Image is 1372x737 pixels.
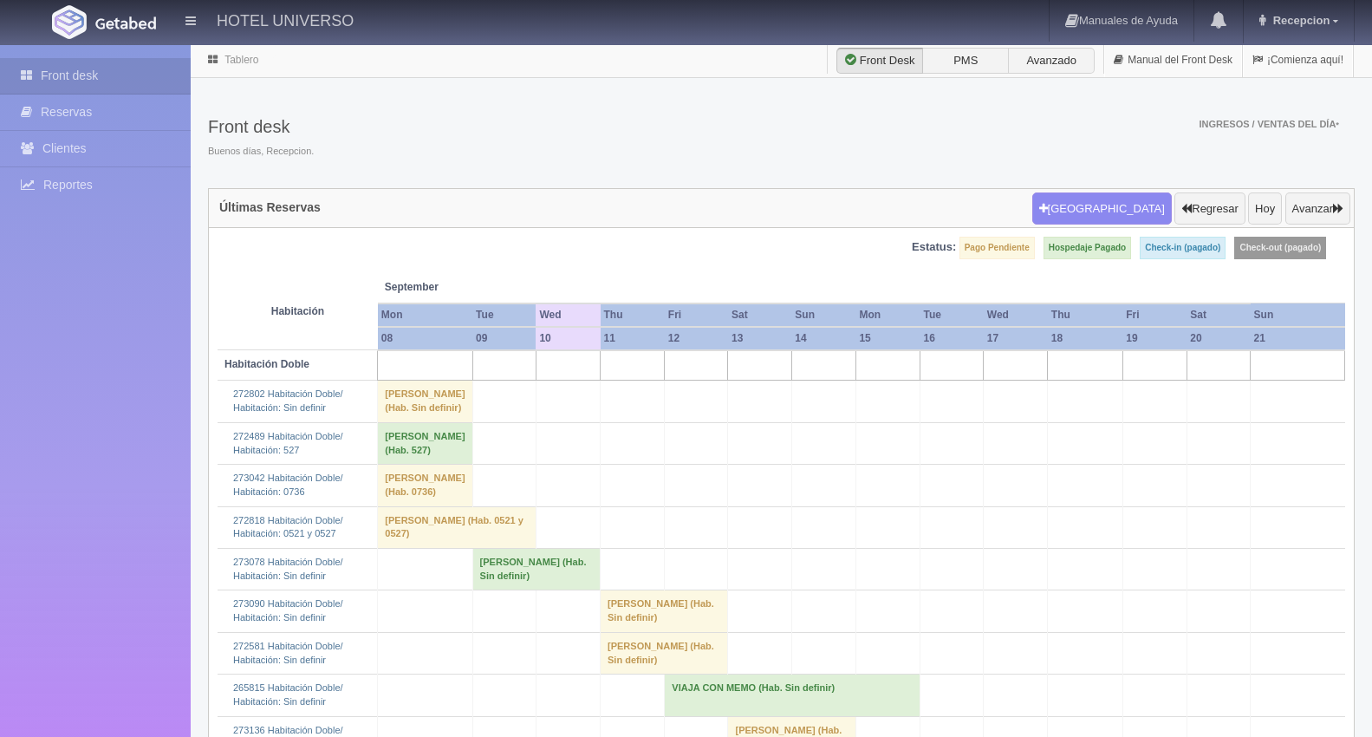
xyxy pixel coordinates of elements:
[1243,43,1353,77] a: ¡Comienza aquí!
[378,506,536,548] td: [PERSON_NAME] (Hab. 0521 y 0527)
[1251,327,1345,350] th: 21
[378,381,472,422] td: [PERSON_NAME] (Hab. Sin definir)
[208,117,314,136] h3: Front desk
[959,237,1035,259] label: Pago Pendiente
[233,557,343,581] a: 273078 Habitación Doble/Habitación: Sin definir
[855,327,920,350] th: 15
[1248,192,1282,225] button: Hoy
[233,388,343,413] a: 272802 Habitación Doble/Habitación: Sin definir
[920,327,983,350] th: 16
[912,239,956,256] label: Estatus:
[665,675,920,716] td: VIAJA CON MEMO (Hab. Sin definir)
[601,590,728,632] td: [PERSON_NAME] (Hab. Sin definir)
[1140,237,1226,259] label: Check-in (pagado)
[472,549,600,590] td: [PERSON_NAME] (Hab. Sin definir)
[1048,303,1122,327] th: Thu
[271,305,324,317] strong: Habitación
[219,201,321,214] h4: Últimas Reservas
[233,641,343,665] a: 272581 Habitación Doble/Habitación: Sin definir
[1187,303,1250,327] th: Sat
[233,682,343,707] a: 265815 Habitación Doble/Habitación: Sin definir
[665,303,728,327] th: Fri
[233,431,343,455] a: 272489 Habitación Doble/Habitación: 527
[233,473,343,497] a: 273042 Habitación Doble/Habitación: 0736
[1048,327,1122,350] th: 18
[1234,237,1326,259] label: Check-out (pagado)
[1008,48,1095,74] label: Avanzado
[536,303,600,327] th: Wed
[472,327,536,350] th: 09
[920,303,983,327] th: Tue
[95,16,156,29] img: Getabed
[472,303,536,327] th: Tue
[378,465,472,506] td: [PERSON_NAME] (Hab. 0736)
[378,303,472,327] th: Mon
[1104,43,1242,77] a: Manual del Front Desk
[922,48,1009,74] label: PMS
[601,327,665,350] th: 11
[1032,192,1172,225] button: [GEOGRAPHIC_DATA]
[984,327,1048,350] th: 17
[855,303,920,327] th: Mon
[601,303,665,327] th: Thu
[1122,303,1187,327] th: Fri
[385,280,530,295] span: September
[836,48,923,74] label: Front Desk
[52,5,87,39] img: Getabed
[791,327,855,350] th: 14
[601,632,728,674] td: [PERSON_NAME] (Hab. Sin definir)
[208,145,314,159] span: Buenos días, Recepcion.
[1187,327,1250,350] th: 20
[378,327,472,350] th: 08
[984,303,1048,327] th: Wed
[536,327,600,350] th: 10
[217,9,354,30] h4: HOTEL UNIVERSO
[233,598,343,623] a: 273090 Habitación Doble/Habitación: Sin definir
[233,515,343,539] a: 272818 Habitación Doble/Habitación: 0521 y 0527
[665,327,728,350] th: 12
[1174,192,1245,225] button: Regresar
[1285,192,1350,225] button: Avanzar
[1044,237,1131,259] label: Hospedaje Pagado
[224,358,309,370] b: Habitación Doble
[728,303,791,327] th: Sat
[791,303,855,327] th: Sun
[728,327,791,350] th: 13
[1251,303,1345,327] th: Sun
[224,54,258,66] a: Tablero
[378,422,472,464] td: [PERSON_NAME] (Hab. 527)
[1199,119,1339,129] span: Ingresos / Ventas del día
[1122,327,1187,350] th: 19
[1269,14,1330,27] span: Recepcion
